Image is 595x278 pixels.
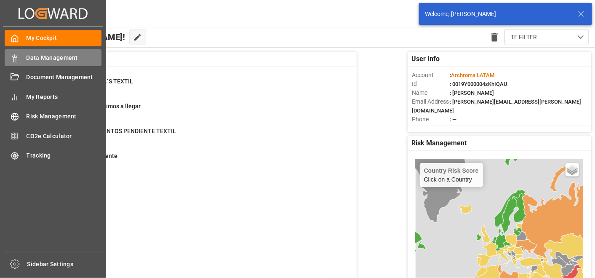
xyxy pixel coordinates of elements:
span: Data Management [27,53,102,62]
a: Data Management [5,49,101,66]
a: Layers [566,163,579,176]
button: open menu [504,29,589,45]
a: Tracking [5,147,101,164]
span: : [PERSON_NAME] [450,90,494,96]
h4: Country Risk Score [424,167,479,174]
a: 78CAMBIO DE ETA´S TEXTILContainer Schema [43,77,346,95]
a: My Reports [5,88,101,105]
span: : 0019Y000004zKhIQAU [450,81,507,87]
a: CO2e Calculator [5,128,101,144]
span: Id [412,80,450,88]
a: 86En transito proximos a llegarContainer Schema [43,102,346,120]
span: Email Address [412,97,450,106]
div: Click on a Country [424,167,479,183]
span: Hello [PERSON_NAME]! [35,29,125,45]
span: Risk Management [412,138,467,148]
span: : [450,72,494,78]
span: Account Type [412,124,450,133]
a: Risk Management [5,108,101,125]
span: My Reports [27,93,102,102]
span: Tracking [27,151,102,160]
span: : — [450,116,456,123]
a: My Cockpit [5,30,101,46]
span: ENVIO DOCUMENTOS PENDIENTE TEXTIL [64,128,176,134]
span: Phone [412,115,450,124]
span: Risk Management [27,112,102,121]
span: : Shipper [450,125,471,131]
span: TE FILTER [511,33,537,42]
a: 20ENVIO DOCUMENTOS PENDIENTE TEXTILPurchase Orders [43,127,346,144]
span: My Cockpit [27,34,102,43]
span: : [PERSON_NAME][EMAIL_ADDRESS][PERSON_NAME][DOMAIN_NAME] [412,99,581,114]
div: Welcome, [PERSON_NAME] [425,10,570,19]
a: 599Textil PO PendientePurchase Orders [43,152,346,169]
span: CO2e Calculator [27,132,102,141]
a: Document Management [5,69,101,86]
span: Sidebar Settings [27,260,103,269]
span: Name [412,88,450,97]
span: User Info [412,54,440,64]
span: Archroma LATAM [451,72,494,78]
span: Document Management [27,73,102,82]
span: Account [412,71,450,80]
